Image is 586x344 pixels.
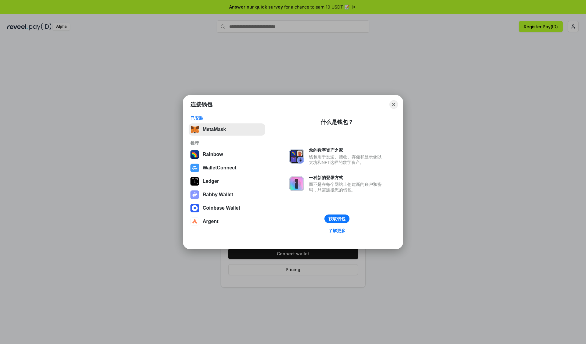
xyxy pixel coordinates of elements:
[309,154,385,165] div: 钱包用于发送、接收、存储和显示像以太坊和NFT这样的数字资产。
[190,217,199,226] img: svg+xml,%3Csvg%20width%3D%2228%22%20height%3D%2228%22%20viewBox%3D%220%200%2028%2028%22%20fill%3D...
[189,148,265,161] button: Rainbow
[203,152,223,157] div: Rainbow
[189,123,265,136] button: MetaMask
[289,176,304,191] img: svg+xml,%3Csvg%20xmlns%3D%22http%3A%2F%2Fwww.w3.org%2F2000%2Fsvg%22%20fill%3D%22none%22%20viewBox...
[190,150,199,159] img: svg+xml,%3Csvg%20width%3D%22120%22%20height%3D%22120%22%20viewBox%3D%220%200%20120%20120%22%20fil...
[309,147,385,153] div: 您的数字资产之家
[325,227,349,235] a: 了解更多
[189,215,265,228] button: Argent
[203,127,226,132] div: MetaMask
[189,175,265,187] button: Ledger
[189,189,265,201] button: Rabby Wallet
[309,182,385,193] div: 而不是在每个网站上创建新的账户和密码，只需连接您的钱包。
[190,177,199,186] img: svg+xml,%3Csvg%20xmlns%3D%22http%3A%2F%2Fwww.w3.org%2F2000%2Fsvg%22%20width%3D%2228%22%20height%3...
[203,219,219,224] div: Argent
[309,175,385,180] div: 一种新的登录方式
[328,228,345,233] div: 了解更多
[190,140,263,146] div: 推荐
[203,165,237,171] div: WalletConnect
[320,119,353,126] div: 什么是钱包？
[324,215,349,223] button: 获取钱包
[203,192,233,197] div: Rabby Wallet
[389,100,398,109] button: Close
[190,204,199,212] img: svg+xml,%3Csvg%20width%3D%2228%22%20height%3D%2228%22%20viewBox%3D%220%200%2028%2028%22%20fill%3D...
[190,125,199,134] img: svg+xml,%3Csvg%20fill%3D%22none%22%20height%3D%2233%22%20viewBox%3D%220%200%2035%2033%22%20width%...
[190,190,199,199] img: svg+xml,%3Csvg%20xmlns%3D%22http%3A%2F%2Fwww.w3.org%2F2000%2Fsvg%22%20fill%3D%22none%22%20viewBox...
[190,101,212,108] h1: 连接钱包
[203,205,240,211] div: Coinbase Wallet
[190,164,199,172] img: svg+xml,%3Csvg%20width%3D%2228%22%20height%3D%2228%22%20viewBox%3D%220%200%2028%2028%22%20fill%3D...
[190,115,263,121] div: 已安装
[328,216,345,222] div: 获取钱包
[289,149,304,164] img: svg+xml,%3Csvg%20xmlns%3D%22http%3A%2F%2Fwww.w3.org%2F2000%2Fsvg%22%20fill%3D%22none%22%20viewBox...
[203,179,219,184] div: Ledger
[189,202,265,214] button: Coinbase Wallet
[189,162,265,174] button: WalletConnect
